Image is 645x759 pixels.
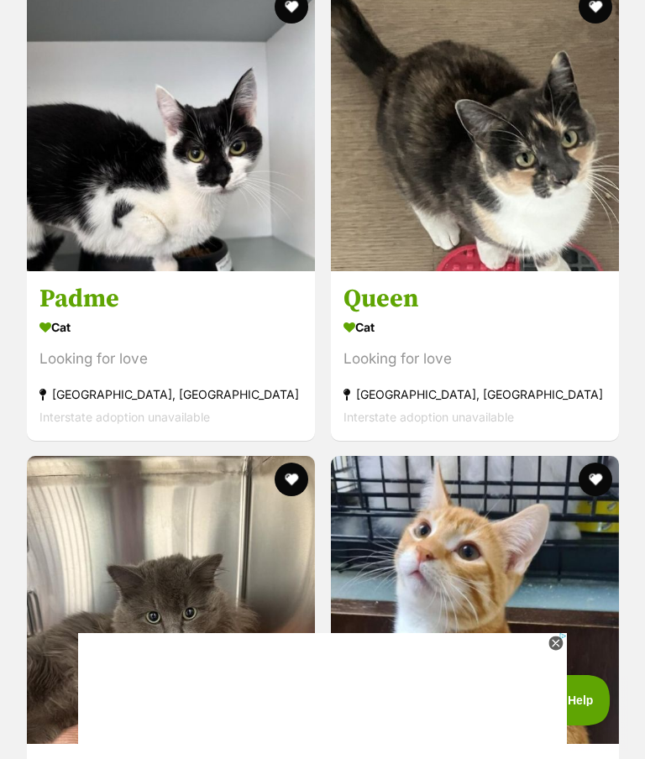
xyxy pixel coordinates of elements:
[343,382,606,405] div: [GEOGRAPHIC_DATA], [GEOGRAPHIC_DATA]
[39,409,210,423] span: Interstate adoption unavailable
[343,409,514,423] span: Interstate adoption unavailable
[522,675,611,725] iframe: Help Scout Beacon - Open
[27,270,315,440] a: Padme Cat Looking for love [GEOGRAPHIC_DATA], [GEOGRAPHIC_DATA] Interstate adoption unavailable f...
[331,456,619,744] img: LT Dan
[39,347,302,369] div: Looking for love
[39,282,302,314] h3: Padme
[343,347,606,369] div: Looking for love
[39,382,302,405] div: [GEOGRAPHIC_DATA], [GEOGRAPHIC_DATA]
[27,456,315,744] img: Alfie
[343,282,606,314] h3: Queen
[17,675,628,751] iframe: Advertisement
[39,314,302,338] div: Cat
[578,463,611,496] button: favourite
[343,314,606,338] div: Cat
[331,270,619,440] a: Queen Cat Looking for love [GEOGRAPHIC_DATA], [GEOGRAPHIC_DATA] Interstate adoption unavailable f...
[275,463,308,496] button: favourite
